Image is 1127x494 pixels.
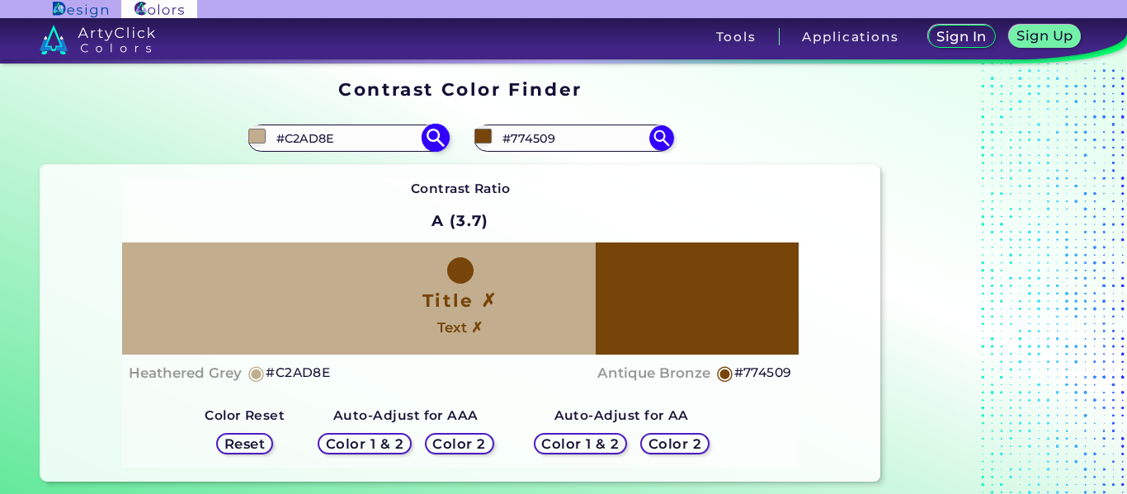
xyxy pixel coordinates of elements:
[422,288,498,313] h1: Title ✗
[497,127,650,149] input: type color 2..
[248,363,266,383] h5: ◉
[129,361,242,385] h4: Heathered Grey
[333,407,479,423] strong: Auto-Adjust for AAA
[330,438,400,450] h5: Color 1 & 2
[597,361,710,385] h4: Antique Bronze
[734,362,792,383] h5: #774509
[649,125,674,150] img: icon search
[421,124,450,153] img: icon search
[271,127,424,149] input: type color 1..
[1012,26,1077,47] a: Sign Up
[205,407,285,423] strong: Color Reset
[338,77,582,101] h1: Contrast Color Finder
[554,407,689,423] strong: Auto-Adjust for AA
[545,438,615,450] h5: Color 1 & 2
[802,31,898,43] h3: Applications
[716,31,757,43] h3: Tools
[436,438,483,450] h5: Color 2
[651,438,699,450] h5: Color 2
[226,438,263,450] h5: Reset
[940,31,984,43] h5: Sign In
[53,2,108,17] img: ArtyClick Design logo
[716,363,734,383] h5: ◉
[411,181,511,196] strong: Contrast Ratio
[266,362,330,383] h5: #C2AD8E
[424,203,496,239] h2: A (3.7)
[437,316,483,340] h4: Text ✗
[40,25,156,54] img: logo_artyclick_colors_white.svg
[931,26,992,47] a: Sign In
[1020,30,1071,42] h5: Sign Up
